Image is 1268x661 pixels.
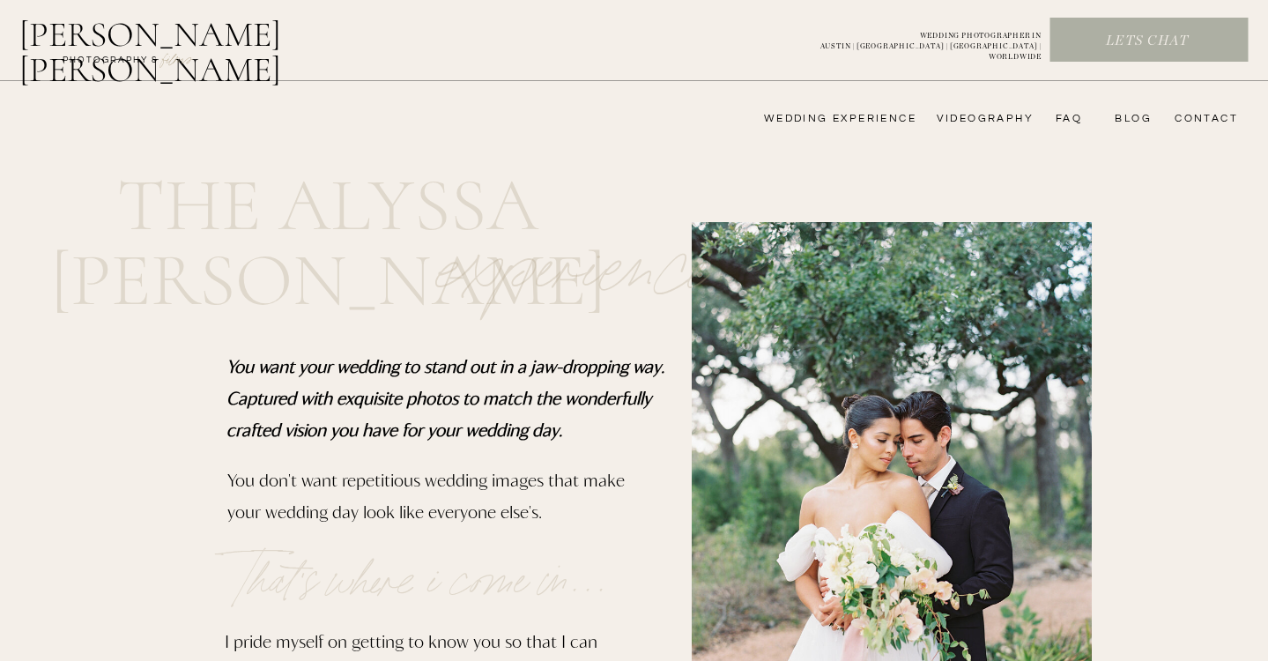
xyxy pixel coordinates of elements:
[53,54,168,75] a: photography &
[1109,112,1152,126] a: bLog
[145,48,210,69] a: FILMs
[227,464,652,543] p: You don't want repetitious wedding images that make your wedding day look like everyone else's.
[791,31,1042,50] p: WEDDING PHOTOGRAPHER IN AUSTIN | [GEOGRAPHIC_DATA] | [GEOGRAPHIC_DATA] | WORLDWIDE
[228,523,667,648] p: That's where i come in...
[931,112,1034,126] a: videography
[791,31,1042,50] a: WEDDING PHOTOGRAPHER INAUSTIN | [GEOGRAPHIC_DATA] | [GEOGRAPHIC_DATA] | WORLDWIDE
[1169,112,1238,126] a: CONTACT
[226,355,664,440] b: You want your wedding to stand out in a jaw-dropping way. Captured with exquisite photos to match...
[1050,32,1244,51] a: Lets chat
[19,17,373,59] a: [PERSON_NAME] [PERSON_NAME]
[739,112,916,126] a: wedding experience
[1047,112,1082,126] a: FAQ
